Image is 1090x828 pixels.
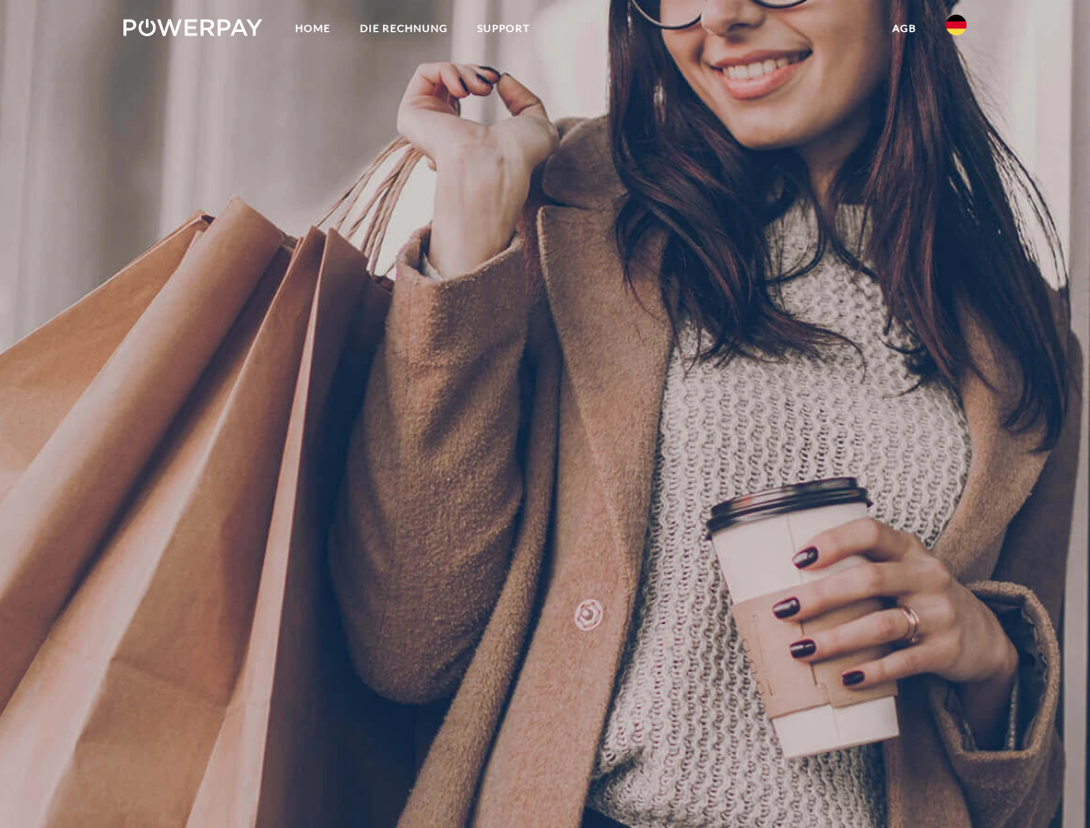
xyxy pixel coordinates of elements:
[463,13,545,44] a: SUPPORT
[123,19,262,36] img: logo-powerpay-white.svg
[878,13,931,44] a: agb
[280,13,345,44] a: Home
[345,13,463,44] a: DIE RECHNUNG
[946,15,967,35] img: de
